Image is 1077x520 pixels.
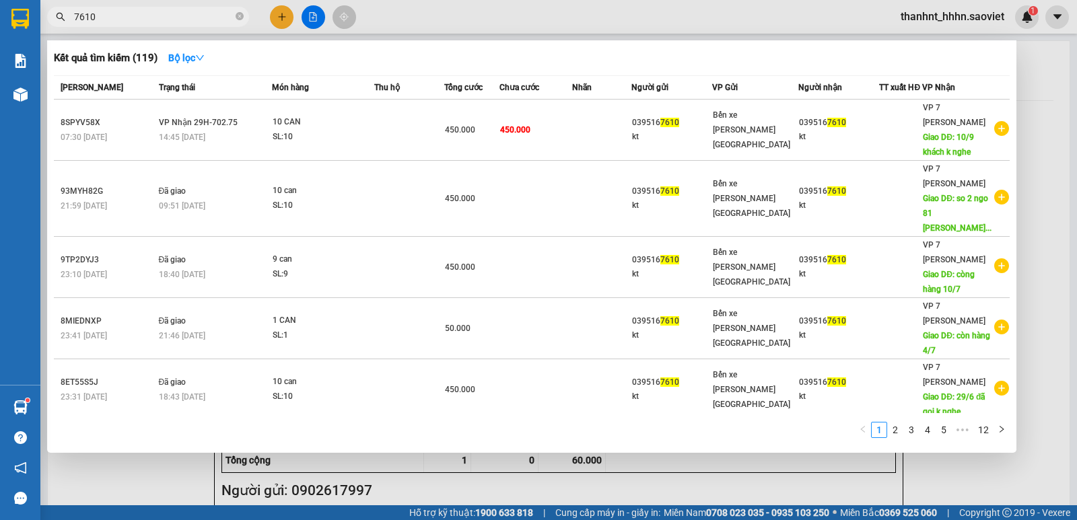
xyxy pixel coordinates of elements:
[273,313,374,328] div: 1 CAN
[887,422,903,438] li: 2
[273,130,374,145] div: SL: 10
[923,392,985,416] span: Giao DĐ: 29/6 đã gọi k nghe
[499,83,539,92] span: Chưa cước
[922,83,955,92] span: VP Nhận
[713,309,790,348] span: Bến xe [PERSON_NAME] [GEOGRAPHIC_DATA]
[273,198,374,213] div: SL: 10
[445,262,475,272] span: 450.000
[159,392,205,402] span: 18:43 [DATE]
[632,389,711,404] div: kt
[799,184,878,198] div: 039516
[952,422,973,438] li: Next 5 Pages
[923,331,990,355] span: Giao DĐ: còn hàng 4/7
[660,377,679,387] span: 7610
[26,398,30,402] sup: 1
[713,179,790,218] span: Bến xe [PERSON_NAME] [GEOGRAPHIC_DATA]
[998,425,1006,433] span: right
[13,54,28,68] img: solution-icon
[13,87,28,102] img: warehouse-icon
[632,130,711,144] div: kt
[61,133,107,142] span: 07:30 [DATE]
[572,83,592,92] span: Nhãn
[273,252,374,267] div: 9 can
[61,331,107,340] span: 23:41 [DATE]
[159,316,186,326] span: Đã giao
[632,184,711,198] div: 039516
[904,422,919,437] a: 3
[195,53,205,63] span: down
[632,267,711,281] div: kt
[632,253,711,267] div: 039516
[952,422,973,438] span: •••
[14,461,27,474] span: notification
[54,51,158,65] h3: Kết quả tìm kiếm ( 119 )
[445,385,475,394] span: 450.000
[923,164,985,188] span: VP 7 [PERSON_NAME]
[74,9,233,24] input: Tìm tên, số ĐT hoặc mã đơn
[827,255,846,264] span: 7610
[888,422,903,437] a: 2
[374,83,400,92] span: Thu hộ
[923,133,974,157] span: Giao DĐ: 10/9 khách k nghe
[799,389,878,404] div: kt
[994,121,1009,136] span: plus-circle
[61,392,107,402] span: 23:31 [DATE]
[445,125,475,135] span: 450.000
[713,248,790,287] span: Bến xe [PERSON_NAME] [GEOGRAPHIC_DATA]
[632,198,711,213] div: kt
[994,258,1009,273] span: plus-circle
[923,301,985,326] span: VP 7 [PERSON_NAME]
[61,116,155,130] div: 8SPYV58X
[159,255,186,264] span: Đã giao
[660,118,679,127] span: 7610
[158,47,215,69] button: Bộ lọcdown
[799,375,878,389] div: 039516
[61,83,123,92] span: [PERSON_NAME]
[61,375,155,389] div: 8ET55S5J
[799,314,878,328] div: 039516
[500,125,530,135] span: 450.000
[159,186,186,196] span: Đã giao
[827,186,846,196] span: 7610
[799,328,878,342] div: kt
[632,375,711,389] div: 039516
[879,83,920,92] span: TT xuất HĐ
[798,83,842,92] span: Người nhận
[445,324,471,333] span: 50.000
[871,422,887,438] li: 1
[14,492,27,505] span: message
[159,331,205,340] span: 21:46 [DATE]
[994,422,1010,438] li: Next Page
[236,12,244,20] span: close-circle
[994,422,1010,438] button: right
[994,190,1009,205] span: plus-circle
[827,316,846,326] span: 7610
[159,83,195,92] span: Trạng thái
[632,328,711,342] div: kt
[855,422,871,438] button: left
[923,240,985,264] span: VP 7 [PERSON_NAME]
[713,370,790,409] span: Bến xe [PERSON_NAME] [GEOGRAPHIC_DATA]
[273,328,374,343] div: SL: 1
[61,184,155,198] div: 93MYH82G
[872,422,887,437] a: 1
[799,267,878,281] div: kt
[631,83,668,92] span: Người gửi
[444,83,483,92] span: Tổng cước
[799,130,878,144] div: kt
[799,198,878,213] div: kt
[61,201,107,211] span: 21:59 [DATE]
[11,9,29,29] img: logo-vxr
[855,422,871,438] li: Previous Page
[973,422,994,438] li: 12
[632,116,711,130] div: 039516
[273,389,374,404] div: SL: 10
[159,118,238,127] span: VP Nhận 29H-702.75
[61,314,155,328] div: 8MIEDNXP
[923,103,985,127] span: VP 7 [PERSON_NAME]
[660,186,679,196] span: 7610
[159,133,205,142] span: 14:45 [DATE]
[273,115,374,130] div: 10 CAN
[799,253,878,267] div: 039516
[903,422,919,438] li: 3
